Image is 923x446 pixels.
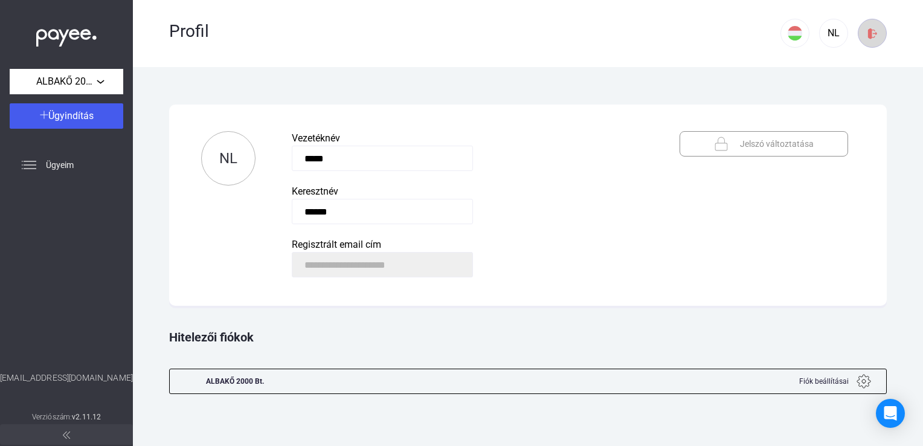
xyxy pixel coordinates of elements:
[48,110,94,121] span: Ügyindítás
[169,21,780,42] div: Profil
[206,369,264,393] div: ALBAKŐ 2000 Bt.
[63,431,70,439] img: arrow-double-left-grey.svg
[783,369,886,393] button: Fiók beállításai
[10,103,123,129] button: Ügyindítás
[10,69,123,94] button: ALBAKŐ 2000 Bt.
[72,413,101,421] strong: v2.11.12
[40,111,48,119] img: plus-white.svg
[292,184,643,199] div: Keresztnév
[780,19,809,48] button: HU
[799,374,849,389] span: Fiók beállításai
[680,131,848,157] button: Zár-kékJelszó változtatása
[169,312,887,363] div: Hitelezői fiókok
[36,22,97,47] img: white-payee-white-dot.svg
[46,158,74,172] span: Ügyeim
[292,131,643,146] div: Vezetéknév
[714,137,728,151] img: Zár-kék
[858,19,887,48] button: kijelentkezés-piros
[866,27,879,40] img: kijelentkezés-piros
[857,374,871,389] img: gear.svg
[828,27,840,39] font: NL
[876,399,905,428] div: Nyissa meg az Intercom Messengert
[219,150,237,167] span: NL
[788,26,802,40] img: HU
[201,131,256,186] button: NL
[22,158,36,172] img: list.svg
[292,238,643,252] div: Regisztrált email cím
[36,74,97,89] span: ALBAKŐ 2000 Bt.
[740,137,814,151] span: Jelszó változtatása
[819,19,848,48] button: NL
